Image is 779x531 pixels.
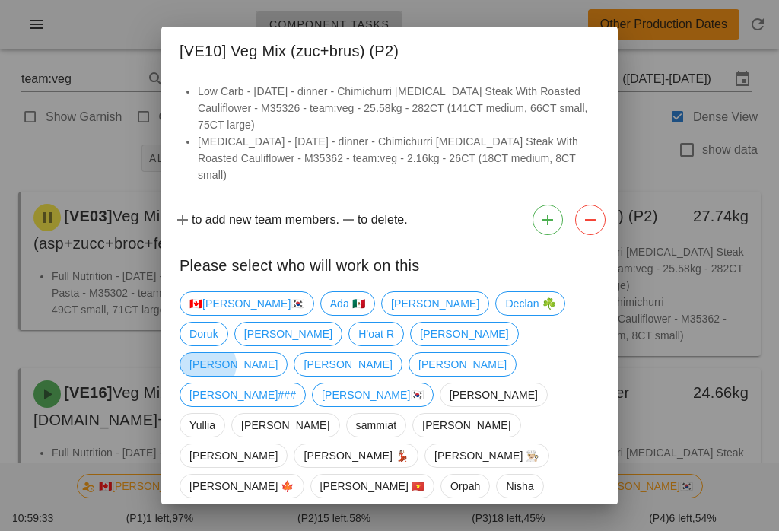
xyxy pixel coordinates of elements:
span: [PERSON_NAME] [241,414,329,437]
span: [PERSON_NAME] 🇻🇳 [320,475,425,498]
span: [PERSON_NAME] [189,444,278,467]
span: [PERSON_NAME] 💃🏽 [304,444,409,467]
li: Low Carb - [DATE] - dinner - Chimichurri [MEDICAL_DATA] Steak With Roasted Cauliflower - M35326 -... [198,83,599,133]
span: Doruk [189,323,218,345]
span: Nisha [506,475,533,498]
span: [PERSON_NAME] [189,353,278,376]
span: Yullia [189,414,215,437]
span: H'oat R [358,323,394,345]
span: [PERSON_NAME] [391,292,479,315]
li: [MEDICAL_DATA] - [DATE] - dinner - Chimichurri [MEDICAL_DATA] Steak With Roasted Cauliflower - M3... [198,133,599,183]
span: [PERSON_NAME]🇰🇷 [322,383,424,406]
span: [PERSON_NAME] [422,414,510,437]
span: sammiat [356,414,397,437]
span: [PERSON_NAME] [304,353,392,376]
span: [PERSON_NAME] [420,323,508,345]
div: [VE10] Veg Mix (zuc+brus) (P2) [161,27,618,71]
span: [PERSON_NAME] 👨🏼‍🍳 [434,444,539,467]
span: Declan ☘️ [505,292,555,315]
span: Orpah [450,475,480,498]
span: Ada 🇲🇽 [330,292,365,315]
span: [PERSON_NAME] [244,323,332,345]
span: [PERSON_NAME] [418,353,507,376]
span: [PERSON_NAME]### [189,383,296,406]
div: to add new team members. to delete. [161,199,618,241]
div: Please select who will work on this [161,241,618,285]
span: [PERSON_NAME] 🍁 [189,475,294,498]
span: 🇨🇦[PERSON_NAME]🇰🇷 [189,292,304,315]
span: [PERSON_NAME] [450,383,538,406]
